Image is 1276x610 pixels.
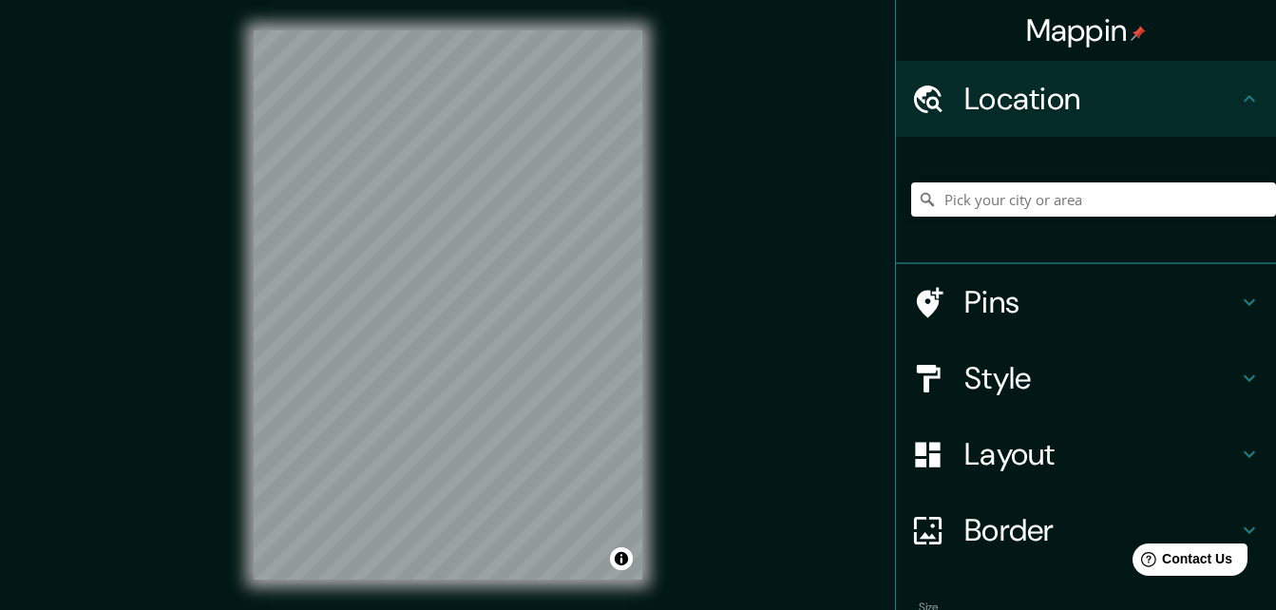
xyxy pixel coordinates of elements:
[896,492,1276,568] div: Border
[911,182,1276,217] input: Pick your city or area
[896,61,1276,137] div: Location
[964,283,1238,321] h4: Pins
[1107,536,1255,589] iframe: Help widget launcher
[896,340,1276,416] div: Style
[254,30,642,580] canvas: Map
[896,264,1276,340] div: Pins
[964,435,1238,473] h4: Layout
[964,80,1238,118] h4: Location
[1131,26,1146,41] img: pin-icon.png
[964,511,1238,549] h4: Border
[896,416,1276,492] div: Layout
[1026,11,1147,49] h4: Mappin
[610,547,633,570] button: Toggle attribution
[964,359,1238,397] h4: Style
